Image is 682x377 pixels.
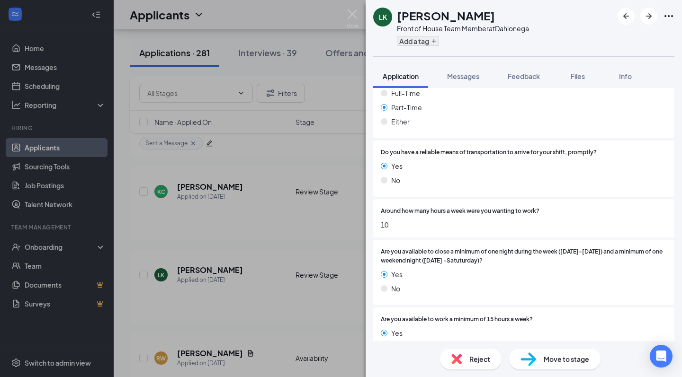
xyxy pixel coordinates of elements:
[391,102,422,113] span: Part-Time
[381,315,533,324] span: Are you available to work a minimum of 15 hours a week?
[663,10,674,22] svg: Ellipses
[508,72,540,80] span: Feedback
[379,12,387,22] div: LK
[397,36,439,46] button: PlusAdd a tag
[381,247,667,265] span: Are you available to close a minimum of one night during the week ([DATE]-[DATE]) and a minimum o...
[391,283,400,294] span: No
[397,24,529,33] div: Front of House Team Member at Dahlonega
[643,10,655,22] svg: ArrowRight
[381,219,667,230] span: 10
[620,10,632,22] svg: ArrowLeftNew
[619,72,632,80] span: Info
[397,8,495,24] h1: [PERSON_NAME]
[469,354,490,364] span: Reject
[544,354,589,364] span: Move to stage
[383,72,419,80] span: Application
[431,38,437,44] svg: Plus
[381,148,597,157] span: Do you have a reliable means of transportation to arrive for your shift, promptly?
[381,207,539,216] span: Around how many hours a week were you wanting to work?
[391,328,403,338] span: Yes
[391,269,403,280] span: Yes
[391,88,420,98] span: Full-Time
[391,116,410,127] span: Either
[640,8,657,25] button: ArrowRight
[650,345,673,368] div: Open Intercom Messenger
[391,161,403,171] span: Yes
[618,8,635,25] button: ArrowLeftNew
[447,72,479,80] span: Messages
[391,175,400,185] span: No
[571,72,585,80] span: Files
